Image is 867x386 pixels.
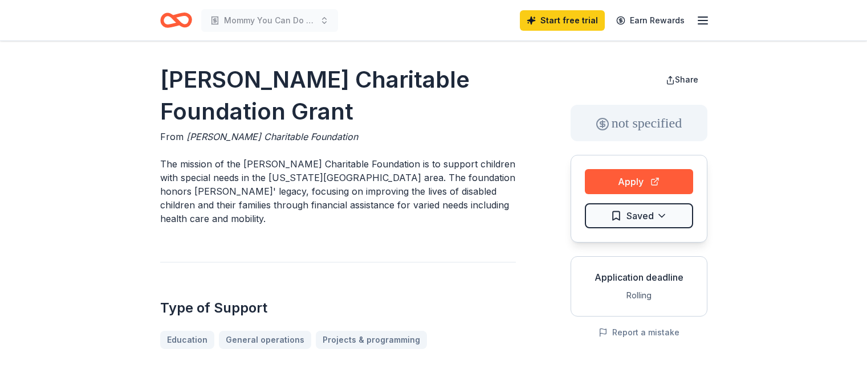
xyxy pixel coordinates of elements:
[580,289,698,302] div: Rolling
[201,9,338,32] button: Mommy You Can Do It Mentorship Program
[224,14,315,27] span: Mommy You Can Do It Mentorship Program
[675,75,698,84] span: Share
[585,169,693,194] button: Apply
[520,10,605,31] a: Start free trial
[160,130,516,143] div: From
[580,270,698,284] div: Application deadline
[160,64,516,128] h1: [PERSON_NAME] Charitable Foundation Grant
[160,331,214,349] a: Education
[626,208,654,223] span: Saved
[609,10,691,31] a: Earn Rewards
[585,203,693,228] button: Saved
[219,331,311,349] a: General operations
[186,131,358,142] span: [PERSON_NAME] Charitable Foundation
[571,105,707,141] div: not specified
[160,299,516,317] h2: Type of Support
[316,331,427,349] a: Projects & programming
[599,326,679,339] button: Report a mistake
[657,68,707,91] button: Share
[160,7,192,34] a: Home
[160,157,516,225] p: The mission of the [PERSON_NAME] Charitable Foundation is to support children with special needs ...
